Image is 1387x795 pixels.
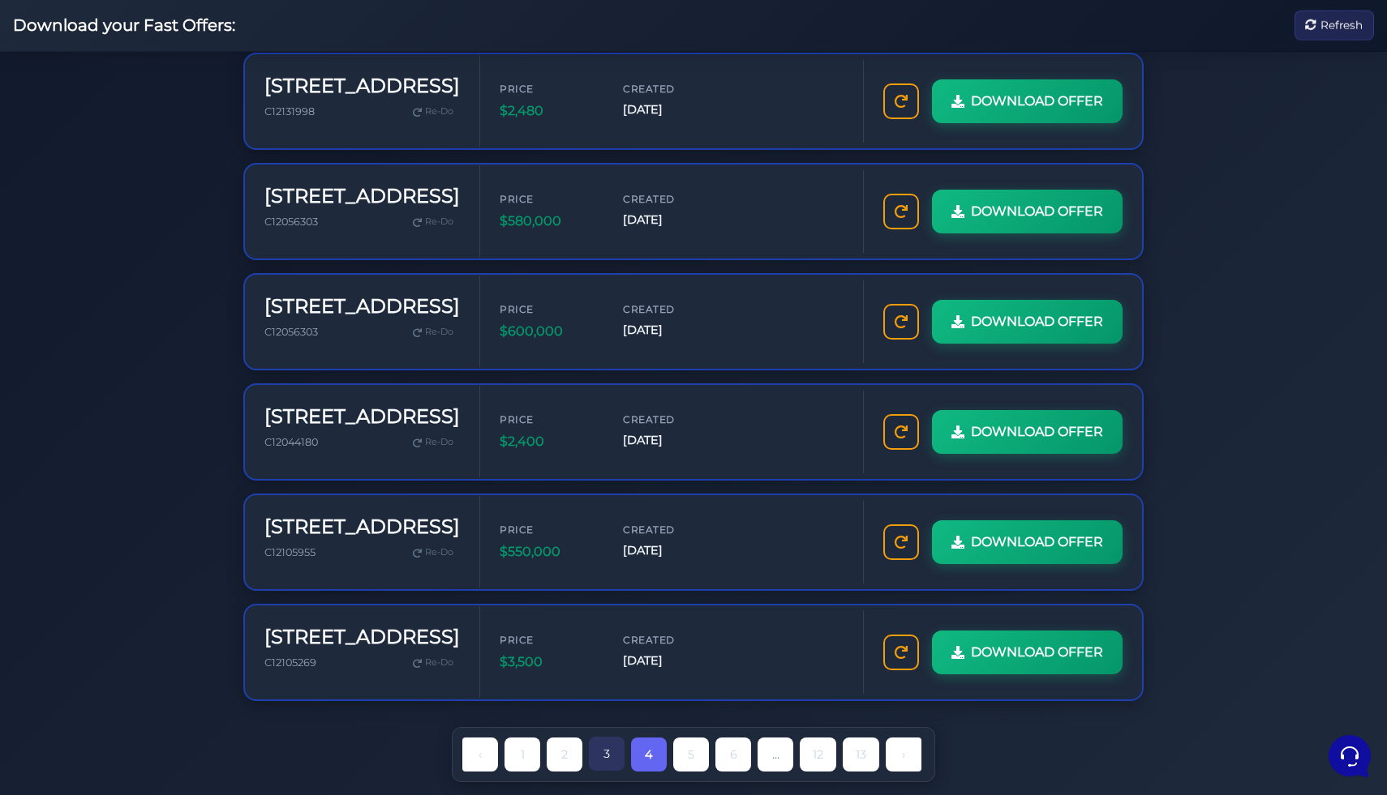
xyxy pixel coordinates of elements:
[68,199,249,215] p: I apologize for the inconvenience. I will escalate this issue to the support team again and ensur...
[589,737,625,771] a: 3
[26,118,58,151] img: dark
[500,412,597,427] span: Price
[500,632,597,648] span: Price
[932,79,1123,123] a: DOWNLOAD OFFER
[117,237,227,250] span: Start a Conversation
[425,105,453,119] span: Re-Do
[886,737,921,771] a: Next »
[264,185,460,208] h3: [STREET_ADDRESS]
[49,543,76,558] p: Home
[264,546,316,558] span: C12105955
[13,16,235,36] h2: Download your Fast Offers:
[406,322,460,343] a: Re-Do
[623,652,720,670] span: [DATE]
[251,543,273,558] p: Help
[68,179,249,195] span: Aura
[259,117,298,131] p: 5mo ago
[406,212,460,233] a: Re-Do
[425,215,453,229] span: Re-Do
[140,543,186,558] p: Messages
[1295,11,1374,41] button: Refresh
[425,435,453,450] span: Re-Do
[932,630,1123,674] a: DOWNLOAD OFFER
[932,190,1123,233] a: DOWNLOAD OFFER
[406,652,460,673] a: Re-Do
[843,737,879,771] a: 13
[425,656,453,670] span: Re-Do
[505,737,540,771] a: 1
[406,432,460,453] a: Re-Do
[26,228,298,260] button: Start a Conversation
[623,321,720,340] span: [DATE]
[19,173,305,221] a: AuraI apologize for the inconvenience. I will escalate this issue to the support team again and e...
[500,321,597,342] span: $600,000
[264,216,318,228] span: C12056303
[500,652,597,673] span: $3,500
[623,431,720,450] span: [DATE]
[673,737,709,771] a: 5
[500,431,597,452] span: $2,400
[971,642,1103,663] span: DOWNLOAD OFFER
[623,632,720,648] span: Created
[113,520,213,558] button: Messages
[264,436,318,448] span: C12044180
[202,293,298,306] a: Open Help Center
[500,81,597,96] span: Price
[800,737,836,771] a: 12
[36,327,265,344] input: Search for an Article...
[262,91,298,104] a: See all
[971,532,1103,553] span: DOWNLOAD OFFER
[13,13,273,65] h2: Hello [PERSON_NAME] 👋
[500,522,597,537] span: Price
[462,737,498,771] a: « Previous
[623,191,720,207] span: Created
[264,295,460,318] h3: [STREET_ADDRESS]
[264,75,460,98] h3: [STREET_ADDRESS]
[264,326,318,338] span: C12056303
[631,737,667,771] span: 4
[425,545,453,560] span: Re-Do
[264,626,460,649] h3: [STREET_ADDRESS]
[971,311,1103,332] span: DOWNLOAD OFFER
[26,181,58,213] img: dark
[623,301,720,317] span: Created
[623,412,720,427] span: Created
[971,201,1103,222] span: DOWNLOAD OFFER
[264,515,460,539] h3: [STREET_ADDRESS]
[500,211,597,232] span: $580,000
[13,520,113,558] button: Home
[19,110,305,159] a: AuraYou:Support has been notified several times regarding this issue and have yet to reach out. P...
[264,656,316,669] span: C12105269
[425,325,453,340] span: Re-Do
[932,410,1123,454] a: DOWNLOAD OFFER
[971,421,1103,442] span: DOWNLOAD OFFER
[500,541,597,562] span: $550,000
[1320,17,1363,35] span: Refresh
[623,81,720,96] span: Created
[26,293,110,306] span: Find an Answer
[500,191,597,207] span: Price
[264,105,315,118] span: C12131998
[1325,732,1374,780] iframe: Customerly Messenger Launcher
[259,179,298,194] p: 5mo ago
[623,211,720,229] span: [DATE]
[500,301,597,317] span: Price
[68,117,249,133] span: Aura
[212,520,311,558] button: Help
[623,522,720,537] span: Created
[68,136,249,152] p: You: Support has been notified several times regarding this issue and have yet to reach out. Plea...
[623,100,720,119] span: [DATE]
[26,91,131,104] span: Your Conversations
[932,300,1123,344] a: DOWNLOAD OFFER
[406,542,460,563] a: Re-Do
[715,737,751,771] a: 6
[971,91,1103,112] span: DOWNLOAD OFFER
[406,101,460,122] a: Re-Do
[500,100,597,122] span: $2,480
[264,405,460,429] h3: [STREET_ADDRESS]
[932,520,1123,564] a: DOWNLOAD OFFER
[547,737,582,771] a: 2
[623,541,720,560] span: [DATE]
